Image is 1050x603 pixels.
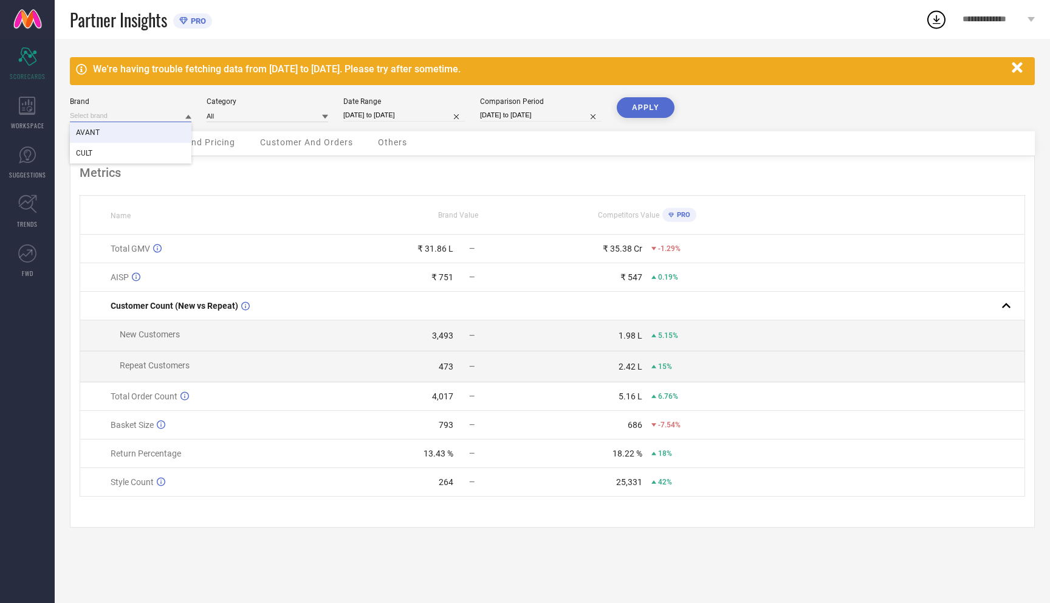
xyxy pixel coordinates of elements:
[70,109,191,122] input: Select brand
[432,391,453,401] div: 4,017
[111,420,154,430] span: Basket Size
[469,331,475,340] span: —
[439,420,453,430] div: 793
[658,273,678,281] span: 0.19%
[343,109,465,122] input: Select date range
[431,272,453,282] div: ₹ 751
[658,449,672,458] span: 18%
[469,273,475,281] span: —
[111,301,238,311] span: Customer Count (New vs Repeat)
[207,97,328,106] div: Category
[120,360,190,370] span: Repeat Customers
[439,362,453,371] div: 473
[617,97,674,118] button: APPLY
[22,269,33,278] span: FWD
[620,272,642,282] div: ₹ 547
[658,362,672,371] span: 15%
[658,421,681,429] span: -7.54%
[417,244,453,253] div: ₹ 31.86 L
[17,219,38,229] span: TRENDS
[93,63,1006,75] div: We're having trouble fetching data from [DATE] to [DATE]. Please try after sometime.
[603,244,642,253] div: ₹ 35.38 Cr
[658,478,672,486] span: 42%
[616,477,642,487] div: 25,331
[111,244,150,253] span: Total GMV
[343,97,465,106] div: Date Range
[612,449,642,458] div: 18.22 %
[469,244,475,253] span: —
[469,421,475,429] span: —
[111,477,154,487] span: Style Count
[76,128,100,137] span: AVANT
[9,170,46,179] span: SUGGESTIONS
[480,97,602,106] div: Comparison Period
[120,329,180,339] span: New Customers
[469,392,475,401] span: —
[658,392,678,401] span: 6.76%
[111,391,177,401] span: Total Order Count
[76,149,92,157] span: CULT
[260,137,353,147] span: Customer And Orders
[480,109,602,122] input: Select comparison period
[658,244,681,253] span: -1.29%
[70,122,191,143] div: AVANT
[80,165,1025,180] div: Metrics
[70,7,167,32] span: Partner Insights
[424,449,453,458] div: 13.43 %
[188,16,206,26] span: PRO
[658,331,678,340] span: 5.15%
[70,143,191,164] div: CULT
[469,478,475,486] span: —
[925,9,947,30] div: Open download list
[432,331,453,340] div: 3,493
[10,72,46,81] span: SCORECARDS
[619,391,642,401] div: 5.16 L
[111,212,131,220] span: Name
[598,211,659,219] span: Competitors Value
[111,272,129,282] span: AISP
[469,449,475,458] span: —
[469,362,475,371] span: —
[674,211,690,219] span: PRO
[619,362,642,371] div: 2.42 L
[378,137,407,147] span: Others
[438,211,478,219] span: Brand Value
[11,121,44,130] span: WORKSPACE
[439,477,453,487] div: 264
[70,97,191,106] div: Brand
[111,449,181,458] span: Return Percentage
[628,420,642,430] div: 686
[619,331,642,340] div: 1.98 L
